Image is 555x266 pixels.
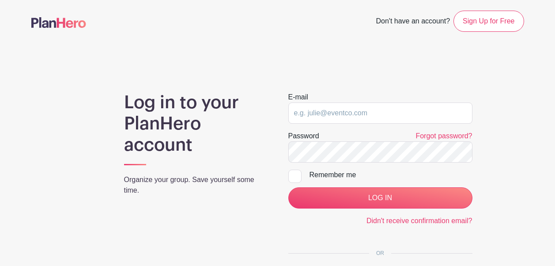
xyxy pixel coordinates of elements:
[31,17,86,28] img: logo-507f7623f17ff9eddc593b1ce0a138ce2505c220e1c5a4e2b4648c50719b7d32.svg
[310,170,472,180] div: Remember me
[288,92,308,103] label: E-mail
[124,92,267,156] h1: Log in to your PlanHero account
[369,250,391,256] span: OR
[453,11,524,32] a: Sign Up for Free
[288,131,319,141] label: Password
[288,103,472,124] input: e.g. julie@eventco.com
[415,132,472,140] a: Forgot password?
[366,217,472,224] a: Didn't receive confirmation email?
[124,175,267,196] p: Organize your group. Save yourself some time.
[376,12,450,32] span: Don't have an account?
[288,187,472,209] input: LOG IN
